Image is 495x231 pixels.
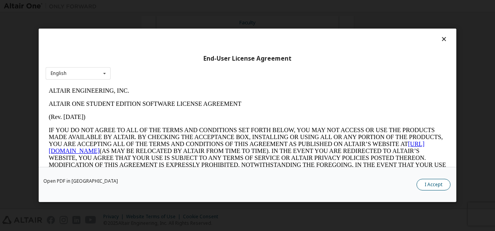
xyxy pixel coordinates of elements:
[416,179,451,191] button: I Accept
[43,179,118,184] a: Open PDF in [GEOGRAPHIC_DATA]
[3,56,379,70] a: [URL][DOMAIN_NAME]
[46,55,449,63] div: End-User License Agreement
[3,3,401,10] p: ALTAIR ENGINEERING, INC.
[3,29,401,36] p: (Rev. [DATE])
[3,42,401,98] p: IF YOU DO NOT AGREE TO ALL OF THE TERMS AND CONDITIONS SET FORTH BELOW, YOU MAY NOT ACCESS OR USE...
[51,71,67,76] div: English
[3,16,401,23] p: ALTAIR ONE STUDENT EDITION SOFTWARE LICENSE AGREEMENT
